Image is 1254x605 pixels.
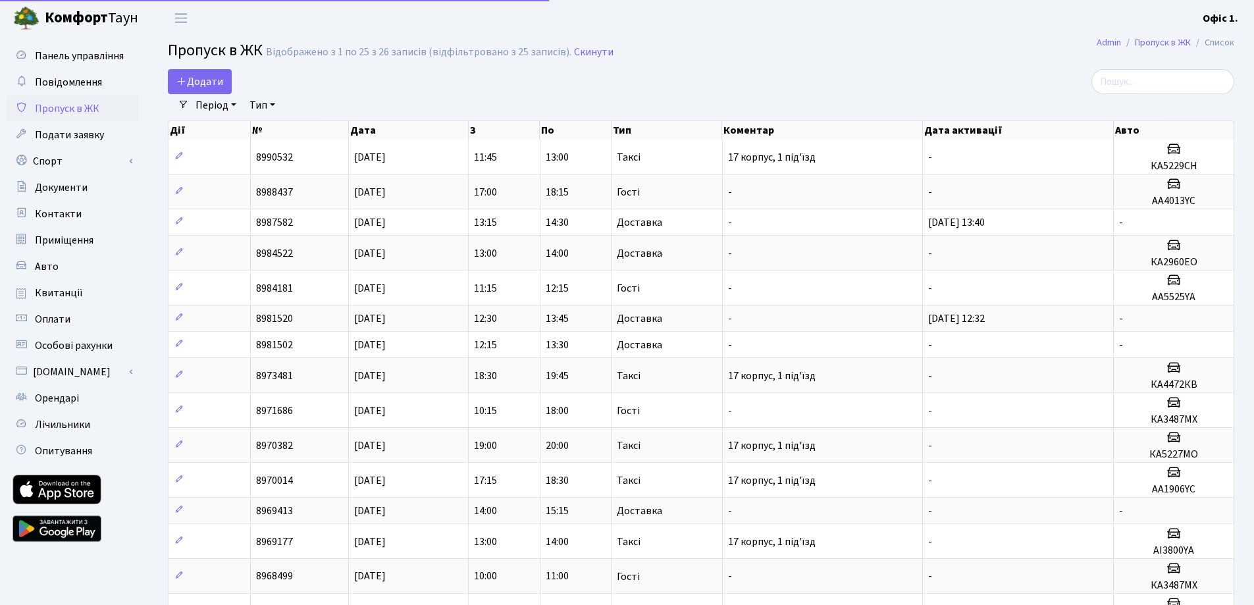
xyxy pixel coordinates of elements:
[474,215,497,230] span: 13:15
[35,180,88,195] span: Документи
[928,185,932,199] span: -
[35,233,93,248] span: Приміщення
[617,475,640,486] span: Таксі
[474,369,497,383] span: 18:30
[728,311,732,326] span: -
[13,5,39,32] img: logo.png
[1119,483,1228,496] h5: АА1906YC
[728,215,732,230] span: -
[169,121,251,140] th: Дії
[923,121,1114,140] th: Дата активації
[7,43,138,69] a: Панель управління
[617,406,640,416] span: Гості
[474,311,497,326] span: 12:30
[474,404,497,418] span: 10:15
[7,174,138,201] a: Документи
[256,338,293,352] span: 8981502
[256,473,293,488] span: 8970014
[7,411,138,438] a: Лічильники
[474,246,497,261] span: 13:00
[1119,195,1228,207] h5: AA4013YC
[617,340,662,350] span: Доставка
[928,281,932,296] span: -
[35,391,79,406] span: Орендарі
[1119,215,1123,230] span: -
[474,504,497,518] span: 14:00
[7,385,138,411] a: Орендарі
[354,281,386,296] span: [DATE]
[728,535,816,549] span: 17 корпус, 1 під'їзд
[256,404,293,418] span: 8971686
[165,7,197,29] button: Переключити навігацію
[35,75,102,90] span: Повідомлення
[474,281,497,296] span: 11:15
[928,473,932,488] span: -
[256,369,293,383] span: 8973481
[1119,256,1228,269] h5: КА2960ЕО
[256,504,293,518] span: 8969413
[474,438,497,453] span: 19:00
[928,569,932,584] span: -
[251,121,349,140] th: №
[546,404,569,418] span: 18:00
[354,504,386,518] span: [DATE]
[546,338,569,352] span: 13:30
[256,438,293,453] span: 8970382
[256,281,293,296] span: 8984181
[728,246,732,261] span: -
[354,338,386,352] span: [DATE]
[469,121,540,140] th: З
[35,338,113,353] span: Особові рахунки
[546,504,569,518] span: 15:15
[35,286,83,300] span: Квитанції
[45,7,108,28] b: Комфорт
[256,311,293,326] span: 8981520
[617,152,640,163] span: Таксі
[35,128,104,142] span: Подати заявку
[45,7,138,30] span: Таун
[574,46,614,59] a: Скинути
[928,246,932,261] span: -
[1119,311,1123,326] span: -
[728,404,732,418] span: -
[1114,121,1234,140] th: Авто
[256,246,293,261] span: 8984522
[354,404,386,418] span: [DATE]
[617,313,662,324] span: Доставка
[546,535,569,549] span: 14:00
[617,537,640,547] span: Таксі
[7,359,138,385] a: [DOMAIN_NAME]
[617,371,640,381] span: Таксі
[35,207,82,221] span: Контакти
[256,150,293,165] span: 8990532
[7,122,138,148] a: Подати заявку
[1119,579,1228,592] h5: КА3487МХ
[168,69,232,94] a: Додати
[354,185,386,199] span: [DATE]
[474,150,497,165] span: 11:45
[35,49,124,63] span: Панель управління
[728,185,732,199] span: -
[1091,69,1234,94] input: Пошук...
[35,312,70,327] span: Оплати
[1077,29,1254,57] nav: breadcrumb
[546,473,569,488] span: 18:30
[928,438,932,453] span: -
[1119,544,1228,557] h5: АІ3800YA
[728,281,732,296] span: -
[7,306,138,332] a: Оплати
[728,338,732,352] span: -
[728,150,816,165] span: 17 корпус, 1 під'їзд
[354,535,386,549] span: [DATE]
[617,506,662,516] span: Доставка
[35,417,90,432] span: Лічильники
[354,473,386,488] span: [DATE]
[354,150,386,165] span: [DATE]
[617,571,640,582] span: Гості
[1119,504,1123,518] span: -
[7,148,138,174] a: Спорт
[617,217,662,228] span: Доставка
[349,121,469,140] th: Дата
[266,46,571,59] div: Відображено з 1 по 25 з 26 записів (відфільтровано з 25 записів).
[256,535,293,549] span: 8969177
